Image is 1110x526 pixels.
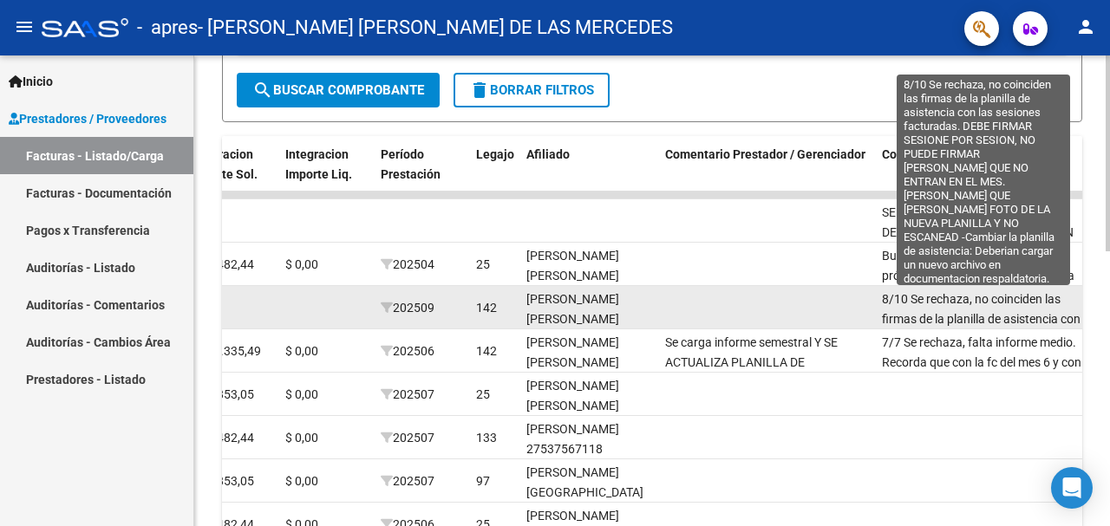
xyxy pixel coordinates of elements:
div: Open Intercom Messenger [1051,467,1093,509]
span: - [PERSON_NAME] [PERSON_NAME] DE LAS MERCEDES [198,9,673,47]
span: Legajo [476,147,514,161]
span: Prestadores / Proveedores [9,109,166,128]
span: 202504 [381,257,434,271]
span: Integracion Importe Liq. [285,147,352,181]
span: $ 49.482,44 [190,257,254,271]
div: [PERSON_NAME] [PERSON_NAME] [PERSON_NAME] 27581445461 [526,246,651,325]
span: Se carga informe semestral Y SE ACTUALIZA PLANILLA DE ASISTENCIA [665,335,838,389]
datatable-header-cell: Comentario Prestador / Gerenciador [658,136,875,212]
span: $ 49.482,44 [190,431,254,445]
div: [PERSON_NAME][GEOGRAPHIC_DATA] [526,463,651,503]
mat-icon: person [1075,16,1096,37]
span: $ 0,00 [285,344,318,358]
span: Buscar Comprobante [252,82,424,98]
span: Buen día, recorda por favor para la próxima presentación que la planilla de asistencia es un docu... [882,249,1082,381]
datatable-header-cell: Integracion Importe Liq. [278,136,374,212]
span: Comentario Prestador / Gerenciador [665,147,865,161]
span: 202509 [381,301,434,315]
div: 97 [476,471,490,491]
div: 133 [476,428,497,448]
span: 202506 [381,344,434,358]
span: - apres [137,9,198,47]
span: Comentario Obra Social [882,147,1014,161]
span: $ 0,00 [285,257,318,271]
div: [PERSON_NAME] 27537567118 [526,419,651,459]
datatable-header-cell: Período Prestación [374,136,469,212]
span: $ 0,00 [285,387,318,401]
span: $ 0,00 [285,431,318,445]
span: Período Prestación [381,147,441,181]
div: 142 [476,298,497,318]
span: $ 61.853,05 [190,387,254,401]
span: Borrar Filtros [469,82,594,98]
div: 25 [476,255,490,275]
div: [PERSON_NAME] [PERSON_NAME] 20587103487 [526,333,651,392]
mat-icon: menu [14,16,35,37]
span: 202507 [381,387,434,401]
datatable-header-cell: Afiliado [519,136,658,212]
div: 25 [476,385,490,405]
div: 142 [476,341,497,361]
datatable-header-cell: Integracion Importe Sol. [183,136,278,212]
span: 202507 [381,431,434,445]
span: Integracion Importe Sol. [190,147,258,181]
mat-icon: search [252,80,273,101]
datatable-header-cell: Legajo [469,136,519,212]
button: Borrar Filtros [454,73,610,107]
span: $ 111.335,49 [190,344,261,358]
div: [PERSON_NAME] [PERSON_NAME] [PERSON_NAME] 27581445461 [526,376,651,455]
button: Buscar Comprobante [237,73,440,107]
span: Afiliado [526,147,570,161]
span: $ 61.853,05 [190,474,254,488]
div: [PERSON_NAME] [PERSON_NAME] 20587103487 [526,289,651,348]
span: 202507 [381,474,434,488]
mat-icon: delete [469,80,490,101]
span: Inicio [9,72,53,91]
span: $ 0,00 [285,474,318,488]
datatable-header-cell: Comentario Obra Social [875,136,1092,212]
